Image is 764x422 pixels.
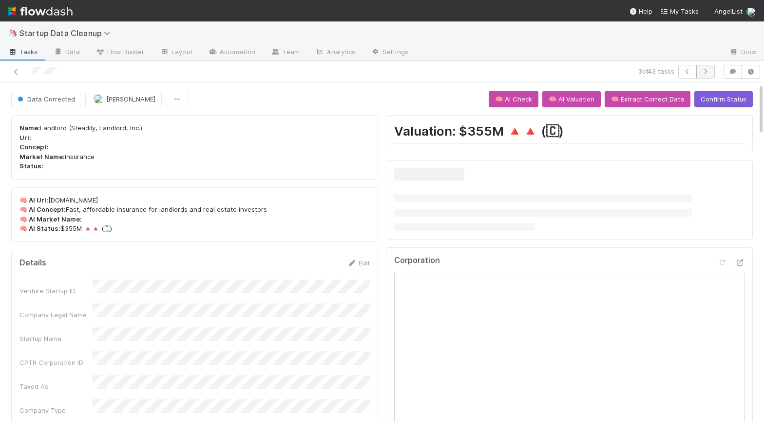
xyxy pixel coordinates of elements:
[629,6,652,16] div: Help
[94,94,103,104] img: avatar_01e2500d-3195-4c29-b276-1cde86660094.png
[694,91,753,107] button: Confirm Status
[394,123,745,143] h1: Valuation: $355M 🔺🔺 (🇨)
[19,28,115,38] span: Startup Data Cleanup
[489,91,538,107] button: 🧠 AI Check
[542,91,601,107] button: 🧠 AI Valuation
[19,196,370,234] p: [DOMAIN_NAME] Fast, affordable insurance for landlords and real estate investors $355M 🔺🔺 (🇨)
[200,45,263,60] a: Automation
[85,91,162,107] button: [PERSON_NAME]
[19,382,93,391] div: Taxed As
[88,45,152,60] a: Flow Builder
[714,7,743,15] span: AngelList
[19,310,93,320] div: Company Legal Name
[19,334,93,343] div: Startup Name
[746,7,756,17] img: avatar_01e2500d-3195-4c29-b276-1cde86660094.png
[8,29,18,37] span: 🦄
[19,162,43,170] strong: Status:
[722,45,764,60] a: Docs
[19,134,31,141] strong: Url:
[19,224,60,232] strong: 🧠 AI Status:
[106,95,155,103] span: [PERSON_NAME]
[394,256,440,265] h5: Corporation
[605,91,690,107] button: 🧠 Extract Correct Data
[8,47,38,57] span: Tasks
[19,123,370,171] p: Landlord (Steadily, Landlord, Inc.) Insurance
[19,215,82,223] strong: 🧠 AI Market Name:
[8,3,73,20] img: logo-inverted-e16ddd16eac7371096b0.svg
[19,153,65,161] strong: Market Name:
[660,7,699,15] span: My Tasks
[19,405,93,415] div: Company Type
[263,45,307,60] a: Team
[46,45,88,60] a: Data
[363,45,416,60] a: Settings
[660,6,699,16] a: My Tasks
[16,95,75,103] span: Data Corrected
[11,91,81,107] button: Data Corrected
[19,258,46,268] h5: Details
[638,66,674,76] span: 3 of 43 tasks
[19,196,48,204] strong: 🧠 AI Url:
[19,358,93,367] div: CPTR Corporation ID
[19,143,49,151] strong: Concept:
[347,259,370,267] a: Edit
[95,47,144,57] span: Flow Builder
[19,286,93,296] div: Venture Startup ID
[19,124,40,132] strong: Name:
[19,205,66,213] strong: 🧠 AI Concept:
[152,45,200,60] a: Layout
[307,45,363,60] a: Analytics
